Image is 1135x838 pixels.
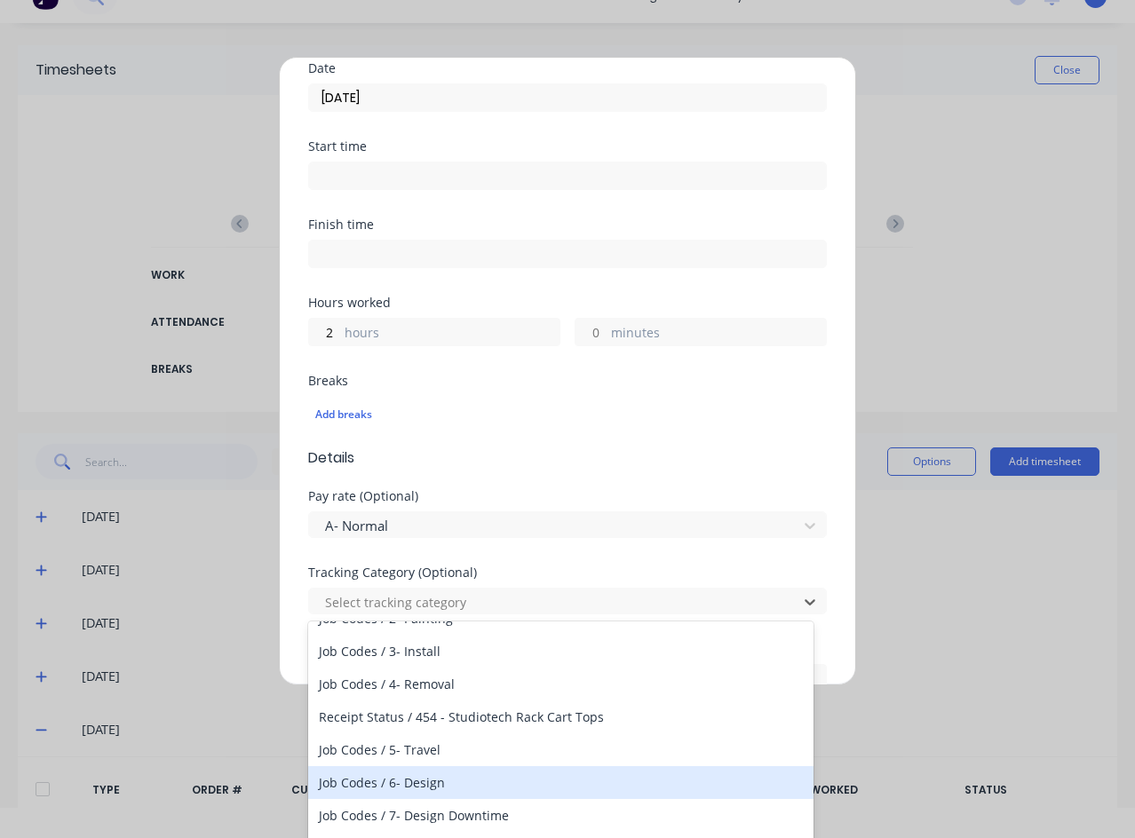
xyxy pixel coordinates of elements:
[345,323,560,345] label: hours
[308,375,827,387] div: Breaks
[308,140,827,153] div: Start time
[308,490,827,502] div: Pay rate (Optional)
[308,700,814,733] div: Receipt Status / 454 - Studiotech Rack Cart Tops
[308,766,814,799] div: Job Codes / 6- Design
[308,733,814,766] div: Job Codes / 5- Travel
[611,323,826,345] label: minutes
[308,296,827,309] div: Hours worked
[308,218,827,231] div: Finish time
[575,319,607,345] input: 0
[308,799,814,832] div: Job Codes / 7- Design Downtime
[315,403,820,426] div: Add breaks
[308,668,814,700] div: Job Codes / 4- Removal
[308,566,827,579] div: Tracking Category (Optional)
[308,447,827,469] span: Details
[308,62,827,75] div: Date
[309,319,340,345] input: 0
[308,635,814,668] div: Job Codes / 3- Install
